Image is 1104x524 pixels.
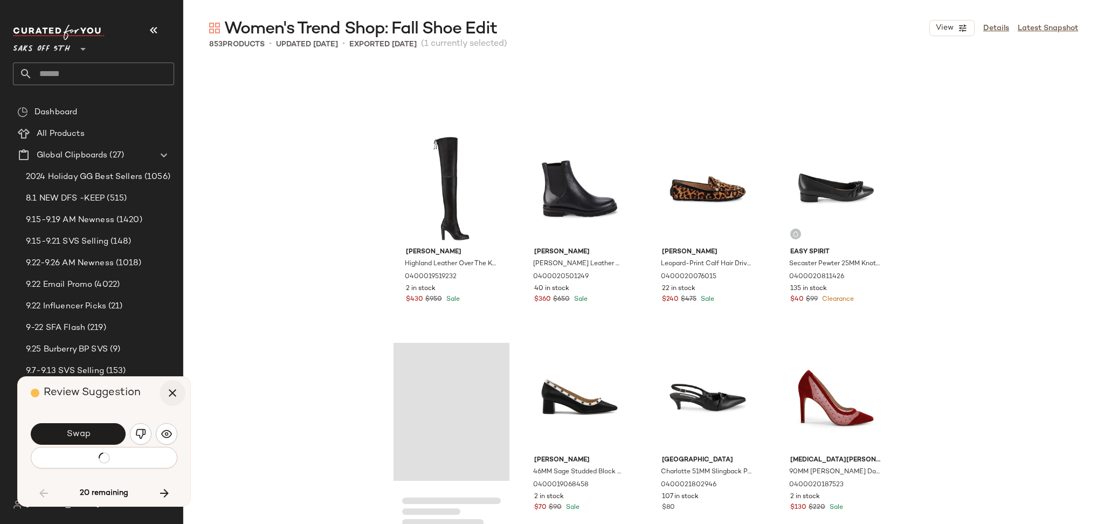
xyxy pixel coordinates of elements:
[534,284,569,294] span: 40 in stock
[662,284,695,294] span: 22 in stock
[269,38,272,51] span: •
[161,429,172,439] img: svg%3e
[405,259,496,269] span: Highland Leather Over The Knee Boots
[662,247,753,257] span: [PERSON_NAME]
[406,247,497,257] span: [PERSON_NAME]
[342,38,345,51] span: •
[782,134,890,243] img: 0400020811426_BLACK
[66,429,90,439] span: Swap
[662,492,699,502] span: 107 in stock
[534,503,547,513] span: $70
[406,284,436,294] span: 2 in stock
[224,18,497,40] span: Women's Trend Shop: Fall Shoe Edit
[276,39,338,50] p: updated [DATE]
[108,236,131,248] span: (148)
[662,503,675,513] span: $80
[653,134,762,243] img: 0400020076015
[37,149,107,162] span: Global Clipboards
[790,503,806,513] span: $130
[983,23,1009,34] a: Details
[782,342,890,451] img: 0400020187523_RED
[44,387,141,398] span: Review Suggestion
[526,134,634,243] img: 0400020501249_BLACK
[790,492,820,502] span: 2 in stock
[85,322,106,334] span: (219)
[425,295,442,305] span: $950
[534,456,625,465] span: [PERSON_NAME]
[26,257,114,270] span: 9.22-9.26 AM Newness
[114,214,142,226] span: (1420)
[26,365,104,377] span: 9.7-9.13 SVS Selling
[534,492,564,502] span: 2 in stock
[790,284,827,294] span: 135 in stock
[108,343,120,356] span: (9)
[26,343,108,356] span: 9.25 Burberry BP SVS
[106,300,123,313] span: (21)
[209,40,223,49] span: 853
[135,429,146,439] img: svg%3e
[26,214,114,226] span: 9.15-9.19 AM Newness
[80,488,128,498] span: 20 remaining
[790,247,881,257] span: Easy Spirit
[662,456,753,465] span: [GEOGRAPHIC_DATA]
[26,171,142,183] span: 2024 Holiday GG Best Sellers
[107,149,124,162] span: (27)
[37,128,85,140] span: All Products
[533,259,624,269] span: [PERSON_NAME] Leather Chelsea Boots
[789,480,844,490] span: 0400020187523
[661,480,716,490] span: 0400021802946
[790,295,804,305] span: $40
[929,20,975,36] button: View
[1018,23,1078,34] a: Latest Snapshot
[397,134,506,243] img: 0400019519232_BLACK
[34,106,77,119] span: Dashboard
[533,272,589,282] span: 0400020501249
[935,24,954,32] span: View
[681,295,696,305] span: $475
[534,295,551,305] span: $360
[533,480,589,490] span: 0400019068458
[789,259,880,269] span: Secaster Pewter 25MM Knot Pumps
[790,456,881,465] span: [MEDICAL_DATA][PERSON_NAME]
[564,504,579,511] span: Sale
[349,39,417,50] p: Exported [DATE]
[526,342,634,451] img: 0400019068458_BLACK
[553,295,570,305] span: $650
[534,247,625,257] span: [PERSON_NAME]
[820,296,854,303] span: Clearance
[827,504,843,511] span: Sale
[26,192,105,205] span: 8.1 NEW DFS -KEEP
[444,296,460,303] span: Sale
[114,257,141,270] span: (1018)
[209,39,265,50] div: Products
[806,295,818,305] span: $99
[142,171,170,183] span: (1056)
[406,295,423,305] span: $430
[13,37,70,56] span: Saks OFF 5TH
[104,365,126,377] span: (153)
[26,236,108,248] span: 9.15-9.21 SVS Selling
[789,272,844,282] span: 0400020811426
[26,279,92,291] span: 9.22 Email Promo
[809,503,825,513] span: $220
[421,38,507,51] span: (1 currently selected)
[26,300,106,313] span: 9.22 Influencer Picks
[792,231,799,237] img: svg%3e
[661,467,752,477] span: Charlotte 51MM Slingback Pumps
[17,107,28,118] img: svg%3e
[533,467,624,477] span: 46MM Sage Studded Block Heel Pumps
[13,500,22,509] img: svg%3e
[789,467,880,477] span: 90MM [PERSON_NAME] Dot Mesh Pumps
[26,322,85,334] span: 9-22 SFA Flash
[653,342,762,451] img: 0400021802946_BLACK
[92,279,120,291] span: (4022)
[662,295,679,305] span: $240
[661,259,752,269] span: Leopard-Print Calf Hair Driving Loafers
[699,296,714,303] span: Sale
[549,503,562,513] span: $90
[405,272,457,282] span: 0400019519232
[661,272,716,282] span: 0400020076015
[572,296,588,303] span: Sale
[105,192,127,205] span: (515)
[31,423,126,445] button: Swap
